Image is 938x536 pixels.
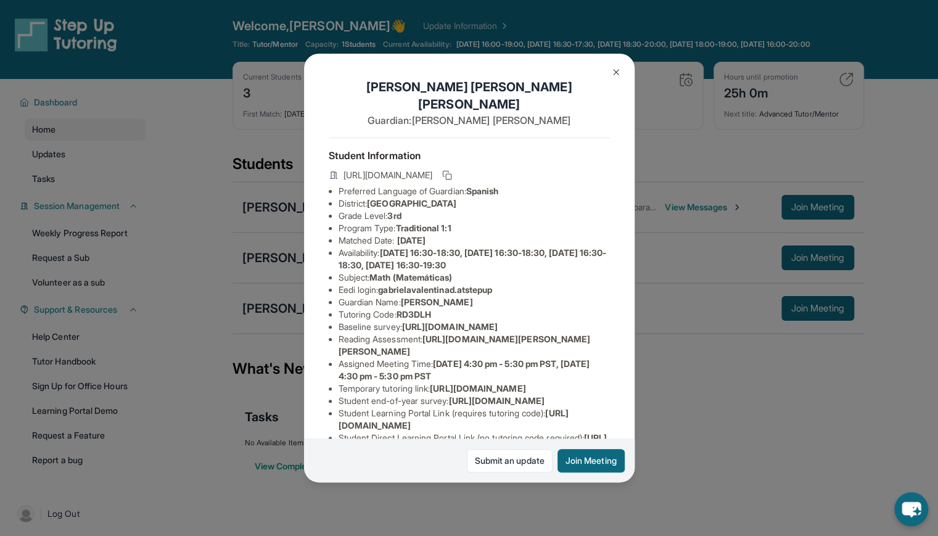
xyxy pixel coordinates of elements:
[339,395,610,407] li: Student end-of-year survey :
[430,383,525,394] span: [URL][DOMAIN_NAME]
[467,449,553,472] a: Submit an update
[339,407,610,432] li: Student Learning Portal Link (requires tutoring code) :
[894,492,928,526] button: chat-button
[339,210,610,222] li: Grade Level:
[448,395,544,406] span: [URL][DOMAIN_NAME]
[329,78,610,113] h1: [PERSON_NAME] [PERSON_NAME] [PERSON_NAME]
[611,67,621,77] img: Close Icon
[397,309,431,320] span: RD3DLH
[339,271,610,284] li: Subject :
[401,297,473,307] span: [PERSON_NAME]
[369,272,452,282] span: Math (Matemáticas)
[339,358,590,381] span: [DATE] 4:30 pm - 5:30 pm PST, [DATE] 4:30 pm - 5:30 pm PST
[367,198,456,208] span: [GEOGRAPHIC_DATA]
[339,185,610,197] li: Preferred Language of Guardian:
[339,321,610,333] li: Baseline survey :
[339,247,607,270] span: [DATE] 16:30-18:30, [DATE] 16:30-18:30, [DATE] 16:30-18:30, [DATE] 16:30-19:30
[557,449,625,472] button: Join Meeting
[339,432,610,456] li: Student Direct Learning Portal Link (no tutoring code required) :
[339,234,610,247] li: Matched Date:
[339,333,610,358] li: Reading Assessment :
[339,382,610,395] li: Temporary tutoring link :
[339,197,610,210] li: District:
[329,113,610,128] p: Guardian: [PERSON_NAME] [PERSON_NAME]
[344,169,432,181] span: [URL][DOMAIN_NAME]
[378,284,492,295] span: gabrielavalentinad.atstepup
[397,235,426,245] span: [DATE]
[339,284,610,296] li: Eedi login :
[339,308,610,321] li: Tutoring Code :
[387,210,401,221] span: 3rd
[466,186,499,196] span: Spanish
[339,334,591,357] span: [URL][DOMAIN_NAME][PERSON_NAME][PERSON_NAME]
[402,321,498,332] span: [URL][DOMAIN_NAME]
[339,358,610,382] li: Assigned Meeting Time :
[395,223,451,233] span: Traditional 1:1
[329,148,610,163] h4: Student Information
[339,247,610,271] li: Availability:
[339,222,610,234] li: Program Type:
[440,168,455,183] button: Copy link
[339,296,610,308] li: Guardian Name :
